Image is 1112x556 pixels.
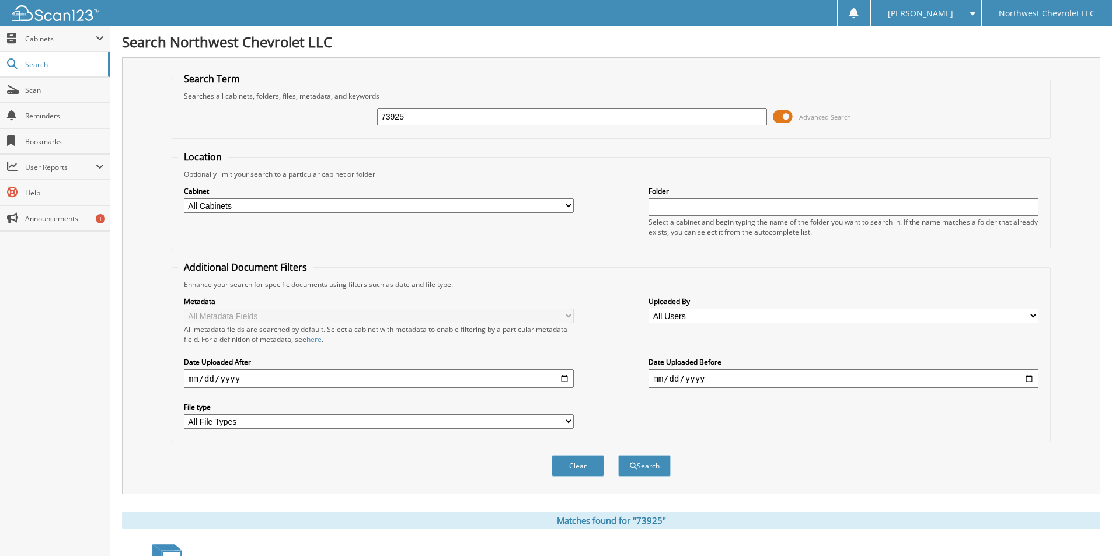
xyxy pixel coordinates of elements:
a: here [306,334,322,344]
label: File type [184,402,574,412]
label: Folder [649,186,1038,196]
label: Cabinet [184,186,574,196]
div: Enhance your search for specific documents using filters such as date and file type. [178,279,1044,289]
div: Searches all cabinets, folders, files, metadata, and keywords [178,91,1044,101]
div: All metadata fields are searched by default. Select a cabinet with metadata to enable filtering b... [184,324,574,344]
div: Optionally limit your search to a particular cabinet or folder [178,169,1044,179]
button: Search [618,455,671,477]
span: Northwest Chevrolet LLC [999,10,1095,17]
span: Announcements [25,214,104,223]
div: Matches found for "73925" [122,512,1100,529]
h1: Search Northwest Chevrolet LLC [122,32,1100,51]
span: Cabinets [25,34,96,44]
span: Bookmarks [25,137,104,146]
span: Advanced Search [799,113,851,121]
span: Scan [25,85,104,95]
span: Help [25,188,104,198]
div: 1 [96,214,105,223]
label: Uploaded By [649,296,1038,306]
legend: Search Term [178,72,246,85]
img: scan123-logo-white.svg [12,5,99,21]
span: User Reports [25,162,96,172]
legend: Additional Document Filters [178,261,313,274]
input: start [184,369,574,388]
div: Select a cabinet and begin typing the name of the folder you want to search in. If the name match... [649,217,1038,237]
legend: Location [178,151,228,163]
label: Date Uploaded After [184,357,574,367]
label: Metadata [184,296,574,306]
span: Search [25,60,102,69]
span: Reminders [25,111,104,121]
button: Clear [552,455,604,477]
input: end [649,369,1038,388]
label: Date Uploaded Before [649,357,1038,367]
span: [PERSON_NAME] [888,10,953,17]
